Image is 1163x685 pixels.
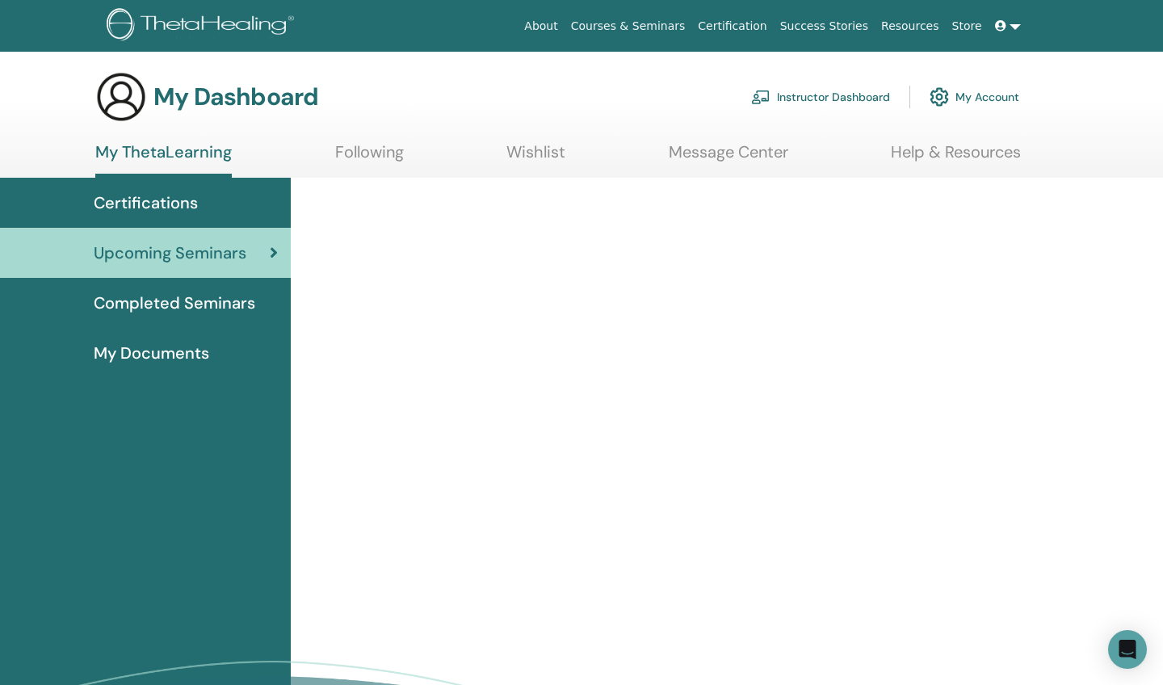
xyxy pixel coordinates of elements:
[107,8,300,44] img: logo.png
[1108,630,1147,669] div: Open Intercom Messenger
[669,142,788,174] a: Message Center
[691,11,773,41] a: Certification
[751,90,770,104] img: chalkboard-teacher.svg
[946,11,989,41] a: Store
[506,142,565,174] a: Wishlist
[518,11,564,41] a: About
[94,191,198,215] span: Certifications
[153,82,318,111] h3: My Dashboard
[94,241,246,265] span: Upcoming Seminars
[930,83,949,111] img: cog.svg
[95,142,232,178] a: My ThetaLearning
[94,341,209,365] span: My Documents
[751,79,890,115] a: Instructor Dashboard
[565,11,692,41] a: Courses & Seminars
[94,291,255,315] span: Completed Seminars
[95,71,147,123] img: generic-user-icon.jpg
[774,11,875,41] a: Success Stories
[875,11,946,41] a: Resources
[930,79,1019,115] a: My Account
[891,142,1021,174] a: Help & Resources
[335,142,404,174] a: Following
